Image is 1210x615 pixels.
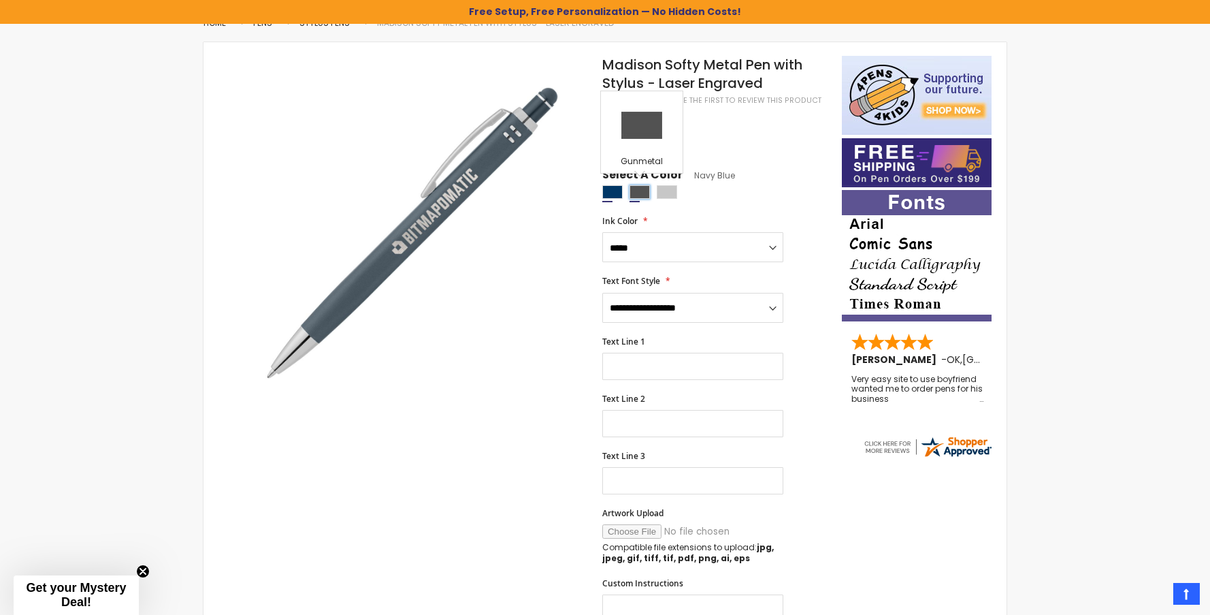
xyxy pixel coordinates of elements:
div: Gunmetal [629,185,650,199]
div: Get your Mystery Deal!Close teaser [14,575,139,615]
div: Navy Blue [602,185,623,199]
span: Get your Mystery Deal! [26,581,126,609]
span: Navy Blue [683,170,735,181]
div: Gunmetal [604,156,679,170]
img: navy-4pgs-msg-madison-softy-pen-w-stylus_1.jpg [231,54,584,408]
img: font-personalization-examples [842,190,992,321]
p: Compatible file extensions to upload: [602,542,783,564]
img: 4pens.com widget logo [862,435,993,459]
span: Text Line 3 [602,450,645,462]
span: [GEOGRAPHIC_DATA] [962,353,1062,366]
img: 4pens 4 kids [842,56,992,135]
span: Text Line 2 [602,393,645,405]
button: Close teaser [136,565,150,578]
span: Madison Softy Metal Pen with Stylus - Laser Engraved [602,55,802,93]
a: Be the first to review this product [678,95,821,106]
span: Artwork Upload [602,507,664,519]
img: Free shipping on orders over $199 [842,138,992,187]
span: Select A Color [602,168,683,186]
span: Text Font Style [602,275,660,287]
span: OK [947,353,960,366]
span: Ink Color [602,215,638,227]
a: 4pens.com certificate URL [862,450,993,462]
span: [PERSON_NAME] [851,353,941,366]
span: Text Line 1 [602,336,645,347]
span: Custom Instructions [602,578,683,589]
div: Very easy site to use boyfriend wanted me to order pens for his business [851,375,983,404]
span: - , [941,353,1062,366]
a: Top [1173,583,1200,605]
strong: jpg, jpeg, gif, tiff, tif, pdf, png, ai, eps [602,541,774,564]
div: Silver [657,185,677,199]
